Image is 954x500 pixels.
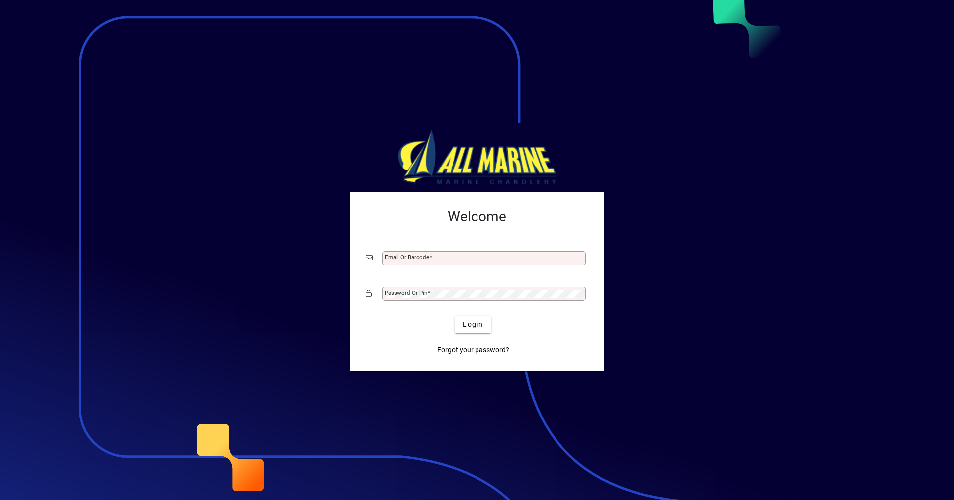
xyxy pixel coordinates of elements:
[366,208,588,225] h2: Welcome
[385,254,429,261] mat-label: Email or Barcode
[455,316,491,333] button: Login
[385,289,427,296] mat-label: Password or Pin
[463,319,483,330] span: Login
[433,341,513,359] a: Forgot your password?
[437,345,509,355] span: Forgot your password?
